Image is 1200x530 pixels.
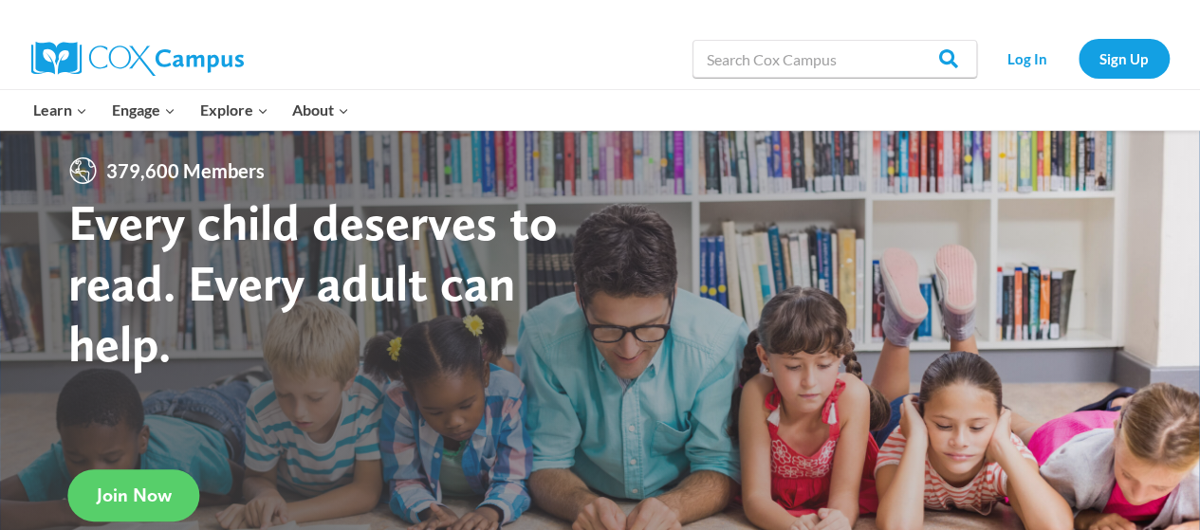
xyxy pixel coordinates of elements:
span: Join Now [97,484,172,506]
a: Sign Up [1079,39,1170,78]
img: Cox Campus [31,42,244,76]
span: 379,600 Members [99,155,272,186]
nav: Primary Navigation [22,90,361,130]
button: Child menu of About [280,90,361,130]
a: Log In [987,39,1069,78]
a: Join Now [68,469,200,521]
strong: Every child deserves to read. Every adult can help. [68,192,558,373]
input: Search Cox Campus [692,40,977,78]
button: Child menu of Explore [188,90,281,130]
nav: Secondary Navigation [987,39,1170,78]
button: Child menu of Engage [100,90,188,130]
button: Child menu of Learn [22,90,101,130]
